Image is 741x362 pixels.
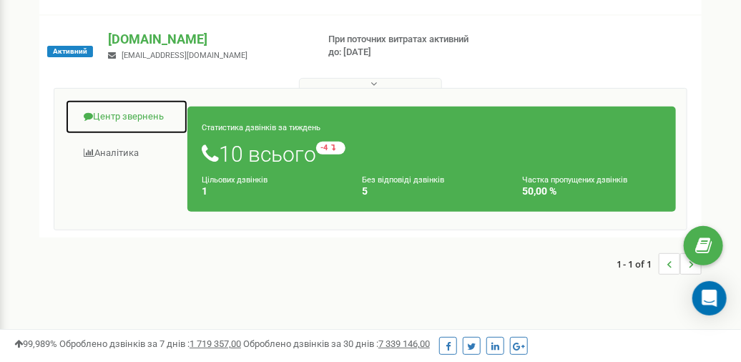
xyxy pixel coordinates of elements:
h4: 5 [362,186,501,197]
small: Статистика дзвінків за тиждень [202,123,320,132]
u: 7 339 146,00 [378,338,430,349]
span: 1 - 1 of 1 [617,253,659,275]
h4: 1 [202,186,340,197]
span: 99,989% [14,338,57,349]
a: Аналiтика [65,136,188,171]
p: При поточних витратах активний до: [DATE] [329,33,471,59]
h4: 50,00 % [523,186,662,197]
a: Центр звернень [65,99,188,134]
nav: ... [617,239,702,289]
span: Оброблено дзвінків за 30 днів : [243,338,430,349]
p: [DOMAIN_NAME] [108,30,305,49]
small: Цільових дзвінків [202,175,268,185]
span: Активний [47,46,93,57]
small: Без відповіді дзвінків [362,175,444,185]
u: 1 719 357,00 [190,338,241,349]
h1: 10 всього [202,142,662,166]
small: Частка пропущених дзвінків [523,175,628,185]
small: -4 [316,142,345,155]
span: [EMAIL_ADDRESS][DOMAIN_NAME] [122,51,247,60]
span: Оброблено дзвінків за 7 днів : [59,338,241,349]
div: Open Intercom Messenger [692,281,727,315]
